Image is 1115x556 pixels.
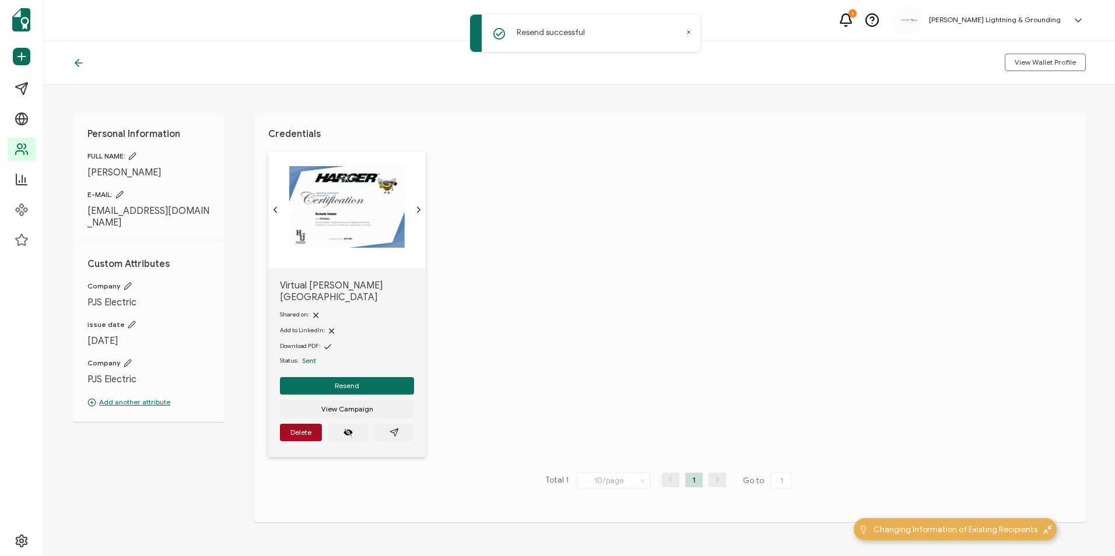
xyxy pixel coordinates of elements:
[87,205,210,228] span: [EMAIL_ADDRESS][DOMAIN_NAME]
[87,152,210,161] span: FULL NAME:
[87,358,210,368] span: Company
[280,280,414,303] span: Virtual [PERSON_NAME][GEOGRAPHIC_DATA]
[280,424,322,441] button: Delete
[321,406,373,413] span: View Campaign
[87,281,210,291] span: Company
[280,326,325,334] span: Add to LinkedIn:
[87,320,210,329] span: issue date
[271,205,280,214] ion-icon: chevron back outline
[87,374,210,385] span: PJS Electric
[414,205,423,214] ion-icon: chevron forward outline
[280,400,414,418] button: View Campaign
[545,473,569,489] span: Total 1
[268,128,1071,140] h1: Credentials
[874,523,1037,536] span: Changing Information of Existing Recipients
[87,167,210,178] span: [PERSON_NAME]
[343,428,353,437] ion-icon: eye off
[12,8,30,31] img: sertifier-logomark-colored.svg
[302,356,316,365] span: Sent
[280,311,309,318] span: Shared on:
[1005,54,1086,71] button: View Wallet Profile
[685,473,703,487] li: 1
[280,356,298,365] span: Status:
[87,258,210,270] h1: Custom Attributes
[335,382,359,389] span: Resend
[87,128,210,140] h1: Personal Information
[87,190,210,199] span: E-MAIL:
[517,26,585,38] p: Resend successful
[1043,525,1052,534] img: minimize-icon.svg
[87,335,210,347] span: [DATE]
[280,342,320,350] span: Download PDF:
[87,397,210,407] p: Add another attribute
[280,377,414,395] button: Resend
[87,297,210,308] span: PJS Electric
[929,16,1061,24] h5: [PERSON_NAME] Lightning & Grounding
[1015,59,1076,66] span: View Wallet Profile
[1057,500,1115,556] iframe: Chat Widget
[290,429,311,436] span: Delete
[390,428,399,437] ion-icon: paper plane outline
[577,473,650,488] input: Select
[743,473,794,489] span: Go to
[900,18,917,22] img: aadcaf15-e79d-49df-9673-3fc76e3576c2.png
[848,9,857,17] div: 1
